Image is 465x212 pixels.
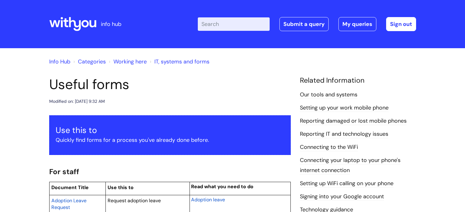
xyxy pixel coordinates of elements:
[300,104,389,112] a: Setting up your work mobile phone
[108,197,161,204] span: Request adoption leave
[191,196,225,203] span: Adoption leave
[300,91,357,99] a: Our tools and systems
[78,58,106,65] a: Categories
[300,180,393,188] a: Setting up WiFi calling on your phone
[154,58,209,65] a: IT, systems and forms
[198,17,416,31] div: | -
[101,19,121,29] p: info hub
[49,167,79,176] span: For staff
[279,17,329,31] a: Submit a query
[300,76,416,85] h4: Related Information
[191,183,253,190] span: Read what you need to do
[386,17,416,31] a: Sign out
[49,76,291,93] h1: Useful forms
[51,197,87,211] a: Adoption Leave Request
[49,58,70,65] a: Info Hub
[338,17,376,31] a: My queries
[51,197,87,210] span: Adoption Leave Request
[56,135,284,145] p: Quickly find forms for a process you've already done before.
[300,156,400,174] a: Connecting your laptop to your phone's internet connection
[51,184,89,191] span: Document Title
[300,117,407,125] a: Reporting damaged or lost mobile phones
[72,57,106,66] li: Solution home
[56,125,284,135] h3: Use this to
[113,58,147,65] a: Working here
[191,196,225,203] a: Adoption leave
[148,57,209,66] li: IT, systems and forms
[107,57,147,66] li: Working here
[198,17,270,31] input: Search
[108,184,134,191] span: Use this to
[49,98,105,105] div: Modified on: [DATE] 9:32 AM
[300,143,358,151] a: Connecting to the WiFi
[300,130,388,138] a: Reporting IT and technology issues
[300,193,384,201] a: Signing into your Google account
